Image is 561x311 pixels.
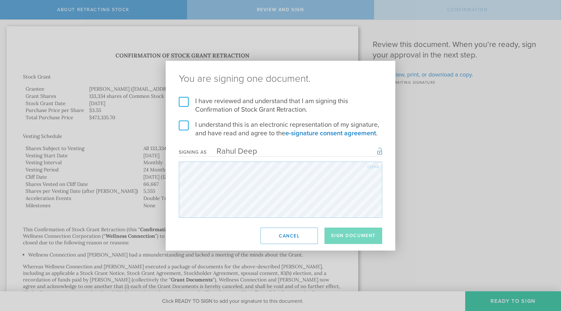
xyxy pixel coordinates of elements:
label: I have reviewed and understand that I am signing this Confirmation of Stock Grant Retraction. [179,97,382,114]
div: Rahul Deep [207,146,257,156]
button: Sign Document [324,228,382,244]
button: Cancel [260,228,318,244]
label: I understand this is an electronic representation of my signature, and have read and agree to the . [179,121,382,138]
ng-pluralize: You are signing one document. [179,74,382,84]
a: e-signature consent agreement [285,129,376,137]
div: Signing as [179,149,207,155]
